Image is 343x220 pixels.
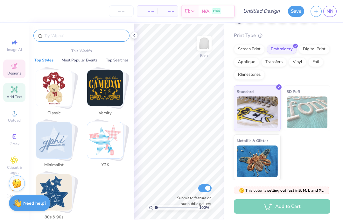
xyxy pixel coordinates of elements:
div: Transfers [261,57,287,67]
img: Minimalist [36,122,72,158]
button: Stack Card Button Varsity [83,70,131,119]
span: Designs [7,71,21,76]
strong: selling out fast in S, M, L and XL [267,188,324,193]
span: Metallic & Glitter [237,137,268,144]
img: Back [198,37,211,50]
span: Varsity [95,110,115,117]
div: Back [200,53,208,59]
span: 🫣 [239,188,244,194]
input: Untitled Design [238,5,285,18]
span: NN [326,8,333,15]
span: Greek [10,141,19,146]
button: Stack Card Button Y2K [83,122,131,171]
span: Standard [237,88,254,95]
button: Top Styles [32,57,55,63]
span: FREE [213,9,220,13]
div: Foil [308,57,323,67]
div: Print Type [234,32,330,39]
img: Classic [36,70,72,106]
span: Add Text [7,94,22,99]
img: 80s & 90s [36,174,72,210]
span: Upload [8,118,21,123]
div: Screen Print [234,45,265,54]
span: Image AI [7,47,22,52]
p: This Week's [71,48,92,54]
button: Stack Card Button Classic [32,70,80,119]
span: 3D Puff [287,88,300,95]
button: Most Popular Events [60,57,99,63]
button: Top Searches [104,57,130,63]
span: Decorate [7,194,22,199]
span: Clipart & logos [3,165,25,175]
div: Digital Print [299,45,330,54]
span: Minimalist [44,162,64,168]
span: N/A [202,8,209,15]
img: Y2K [87,122,123,158]
img: Metallic & Glitter [237,145,278,177]
input: – – [109,5,134,17]
span: Y2K [95,162,115,168]
span: 100 % [199,205,209,210]
div: Applique [234,57,259,67]
img: Standard [237,96,278,128]
img: 3D Puff [287,96,328,128]
label: Submit to feature on our public gallery. [173,195,212,207]
button: Stack Card Button Minimalist [32,122,80,171]
span: Classic [44,110,64,117]
span: – – [141,8,154,15]
input: Try "Alpha" [44,32,125,39]
div: Rhinestones [234,70,265,80]
strong: Need help? [23,200,46,206]
a: NN [323,6,337,17]
div: Embroidery [267,45,297,54]
button: Save [288,6,304,17]
div: Vinyl [289,57,306,67]
img: Varsity [87,70,123,106]
span: This color is . [239,188,325,193]
span: – – [161,8,174,15]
